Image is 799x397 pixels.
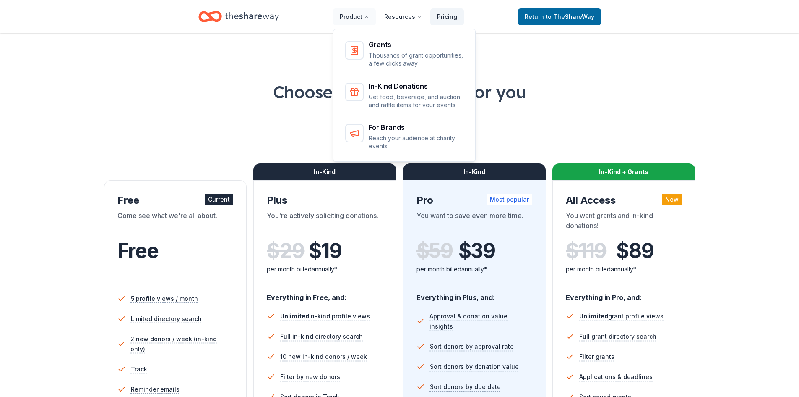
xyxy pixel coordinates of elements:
[369,134,464,150] p: Reach your audience at charity events
[430,362,519,372] span: Sort donors by donation value
[616,239,653,263] span: $ 89
[340,78,469,114] a: In-Kind DonationsGet food, beverage, and auction and raffle items for your events
[487,194,532,205] div: Most popular
[131,294,198,304] span: 5 profile views / month
[280,352,367,362] span: 10 new in-kind donors / week
[525,12,594,22] span: Return
[579,372,653,382] span: Applications & deadlines
[198,7,279,26] a: Home
[566,264,682,274] div: per month billed annually*
[566,194,682,207] div: All Access
[131,314,202,324] span: Limited directory search
[416,194,533,207] div: Pro
[369,83,464,89] div: In-Kind Donations
[416,264,533,274] div: per month billed annually*
[280,372,340,382] span: Filter by new donors
[130,334,233,354] span: 2 new donors / week (in-kind only)
[579,313,664,320] span: grant profile views
[430,8,464,25] a: Pricing
[369,51,464,68] p: Thousands of grant opportunities, a few clicks away
[267,285,383,303] div: Everything in Free, and:
[117,210,234,234] div: Come see what we're all about.
[566,210,682,234] div: You want grants and in-kind donations!
[546,13,594,20] span: to TheShareWay
[333,7,464,26] nav: Main
[429,311,532,331] span: Approval & donation value insights
[280,331,363,342] span: Full in-kind directory search
[205,194,233,205] div: Current
[518,8,601,25] a: Returnto TheShareWay
[333,8,376,25] button: Product
[579,331,656,342] span: Full grant directory search
[662,194,682,205] div: New
[377,8,429,25] button: Resources
[131,364,147,374] span: Track
[430,342,514,352] span: Sort donors by approval rate
[309,239,341,263] span: $ 19
[416,285,533,303] div: Everything in Plus, and:
[117,238,159,263] span: Free
[34,80,765,104] h1: Choose the perfect plan for you
[340,36,469,73] a: GrantsThousands of grant opportunities, a few clicks away
[579,352,614,362] span: Filter grants
[369,41,464,48] div: Grants
[280,313,309,320] span: Unlimited
[566,285,682,303] div: Everything in Pro, and:
[267,194,383,207] div: Plus
[253,163,396,180] div: In-Kind
[552,163,695,180] div: In-Kind + Grants
[369,124,464,131] div: For Brands
[579,313,608,320] span: Unlimited
[280,313,370,320] span: in-kind profile views
[333,29,476,162] div: Product
[340,119,469,155] a: For BrandsReach your audience at charity events
[458,239,495,263] span: $ 39
[117,194,234,207] div: Free
[430,382,501,392] span: Sort donors by due date
[369,93,464,109] p: Get food, beverage, and auction and raffle items for your events
[267,210,383,234] div: You're actively soliciting donations.
[267,264,383,274] div: per month billed annually*
[416,210,533,234] div: You want to save even more time.
[131,384,180,394] span: Reminder emails
[403,163,546,180] div: In-Kind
